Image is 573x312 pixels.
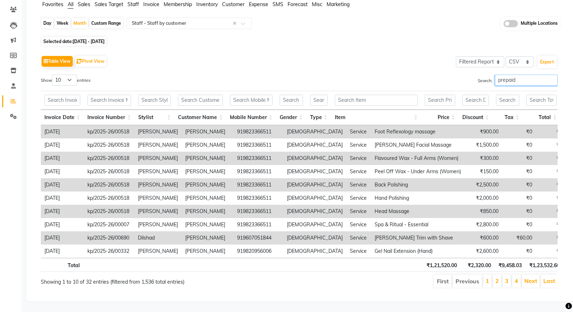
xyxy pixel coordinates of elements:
[346,125,371,138] td: Service
[230,95,273,106] input: Search Mobile Number
[41,192,84,205] td: [DATE]
[42,1,63,8] span: Favorites
[521,20,558,27] span: Multiple Locations
[327,1,350,8] span: Marketing
[307,110,331,125] th: Type: activate to sort column ascending
[52,75,77,86] select: Showentries
[134,192,182,205] td: [PERSON_NAME]
[75,56,106,67] button: Pivot View
[346,218,371,231] td: Service
[464,178,502,192] td: ₹2,500.00
[41,245,84,258] td: [DATE]
[233,20,239,27] span: Clear all
[233,231,283,245] td: 919607051844
[174,110,226,125] th: Customer Name: activate to sort column ascending
[310,95,328,106] input: Search Type
[84,205,134,218] td: kp/2025-26/00518
[464,152,502,165] td: ₹300.00
[283,165,346,178] td: [DEMOGRAPHIC_DATA]
[233,178,283,192] td: 919823366511
[525,258,563,272] th: ₹1,23,532.60
[41,138,84,152] td: [DATE]
[143,1,159,8] span: Invoice
[371,165,464,178] td: Peel Off Wax - Under Arms (Women)
[42,37,106,46] span: Selected date:
[233,125,283,138] td: 919823366511
[233,138,283,152] td: 919823366511
[41,110,84,125] th: Invoice Date: activate to sort column ascending
[346,205,371,218] td: Service
[496,95,519,106] input: Search Tax
[495,75,558,86] input: Search:
[492,110,523,125] th: Tax: activate to sort column ascending
[164,1,192,8] span: Membership
[84,245,134,258] td: kp/2025-26/00332
[134,165,182,178] td: [PERSON_NAME]
[283,231,346,245] td: [DEMOGRAPHIC_DATA]
[134,231,182,245] td: Dilshad
[84,138,134,152] td: kp/2025-26/00518
[182,165,233,178] td: [PERSON_NAME]
[233,152,283,165] td: 919823366511
[134,178,182,192] td: [PERSON_NAME]
[346,231,371,245] td: Service
[84,165,134,178] td: kp/2025-26/00518
[331,110,422,125] th: Item: activate to sort column ascending
[84,152,134,165] td: kp/2025-26/00518
[346,152,371,165] td: Service
[464,138,502,152] td: ₹1,500.00
[464,125,502,138] td: ₹900.00
[134,138,182,152] td: [PERSON_NAME]
[536,125,566,138] td: ₹0
[464,165,502,178] td: ₹150.00
[44,95,80,106] input: Search Invoice Date
[502,192,536,205] td: ₹0
[73,39,105,44] span: [DATE] - [DATE]
[283,125,346,138] td: [DEMOGRAPHIC_DATA]
[233,218,283,231] td: 919823366511
[371,231,464,245] td: [PERSON_NAME] Trim with Shave
[138,95,171,106] input: Search Stylist
[335,95,418,106] input: Search Item
[41,165,84,178] td: [DATE]
[421,110,458,125] th: Price: activate to sort column ascending
[537,56,557,68] button: Export
[41,218,84,231] td: [DATE]
[182,245,233,258] td: [PERSON_NAME]
[42,56,73,67] button: Table View
[371,178,464,192] td: Back Polishing
[502,231,536,245] td: ₹60.00
[536,192,566,205] td: ₹0
[371,125,464,138] td: Foot Reflexology massage
[182,152,233,165] td: [PERSON_NAME]
[41,75,91,86] label: Show entries
[423,258,461,272] th: ₹1,21,520.00
[505,277,509,284] a: 3
[536,165,566,178] td: ₹0
[226,110,276,125] th: Mobile Number: activate to sort column ascending
[536,218,566,231] td: ₹0
[42,18,53,28] div: Day
[464,231,502,245] td: ₹600.00
[346,245,371,258] td: Service
[182,192,233,205] td: [PERSON_NAME]
[502,165,536,178] td: ₹0
[249,1,268,8] span: Expense
[41,178,84,192] td: [DATE]
[283,178,346,192] td: [DEMOGRAPHIC_DATA]
[233,205,283,218] td: 919823366511
[84,125,134,138] td: kp/2025-26/00518
[196,1,218,8] span: Inventory
[346,178,371,192] td: Service
[182,231,233,245] td: [PERSON_NAME]
[536,138,566,152] td: ₹0
[502,178,536,192] td: ₹0
[55,18,70,28] div: Week
[371,192,464,205] td: Hand Polishing
[312,1,322,8] span: Misc
[233,165,283,178] td: 919823366511
[486,277,489,284] a: 1
[273,1,283,8] span: SMS
[182,125,233,138] td: [PERSON_NAME]
[543,277,555,284] a: Last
